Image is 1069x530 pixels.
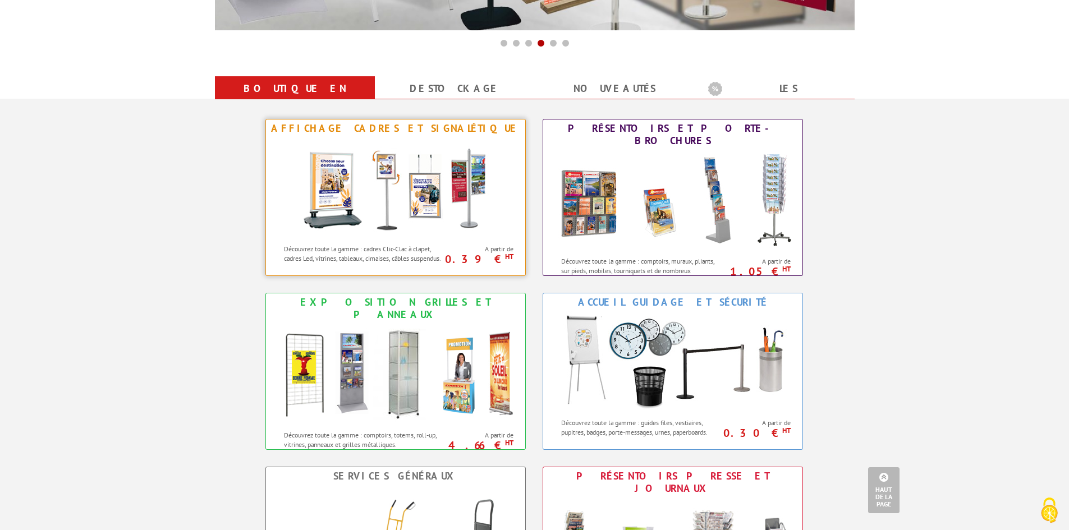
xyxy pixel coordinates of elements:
[272,324,519,425] img: Exposition Grilles et Panneaux
[284,430,444,449] p: Découvrez toute la gamme : comptoirs, totems, roll-up, vitrines, panneaux et grilles métalliques.
[561,418,721,437] p: Découvrez toute la gamme : guides files, vestiaires, pupitres, badges, porte-messages, urnes, pap...
[269,470,522,482] div: Services Généraux
[543,119,803,276] a: Présentoirs et Porte-brochures Présentoirs et Porte-brochures Découvrez toute la gamme : comptoir...
[265,119,526,276] a: Affichage Cadres et Signalétique Affichage Cadres et Signalétique Découvrez toute la gamme : cadr...
[708,79,841,119] a: Les promotions
[724,418,791,427] span: A partir de
[228,79,361,119] a: Boutique en ligne
[546,296,800,308] div: Accueil Guidage et Sécurité
[442,256,514,262] p: 0.39 €
[292,137,499,238] img: Affichage Cadres et Signalétique
[546,470,800,495] div: Présentoirs Presse et Journaux
[719,430,791,436] p: 0.30 €
[708,79,848,101] b: Les promotions
[548,79,681,99] a: nouveautés
[1030,492,1069,530] button: Cookies (fenêtre modale)
[388,79,521,99] a: Destockage
[549,150,796,251] img: Présentoirs et Porte-brochures
[561,256,721,285] p: Découvrez toute la gamme : comptoirs, muraux, pliants, sur pieds, mobiles, tourniquets et de nomb...
[782,426,791,435] sup: HT
[269,122,522,135] div: Affichage Cadres et Signalétique
[549,311,796,412] img: Accueil Guidage et Sécurité
[505,438,513,448] sup: HT
[447,431,514,440] span: A partir de
[442,442,514,449] p: 4.66 €
[284,244,444,263] p: Découvrez toute la gamme : cadres Clic-Clac à clapet, cadres Led, vitrines, tableaux, cimaises, c...
[269,296,522,321] div: Exposition Grilles et Panneaux
[543,293,803,450] a: Accueil Guidage et Sécurité Accueil Guidage et Sécurité Découvrez toute la gamme : guides files, ...
[546,122,800,147] div: Présentoirs et Porte-brochures
[505,252,513,261] sup: HT
[447,245,514,254] span: A partir de
[782,264,791,274] sup: HT
[868,467,900,513] a: Haut de la page
[724,257,791,266] span: A partir de
[1035,496,1063,524] img: Cookies (fenêtre modale)
[265,293,526,450] a: Exposition Grilles et Panneaux Exposition Grilles et Panneaux Découvrez toute la gamme : comptoir...
[719,268,791,275] p: 1.05 €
